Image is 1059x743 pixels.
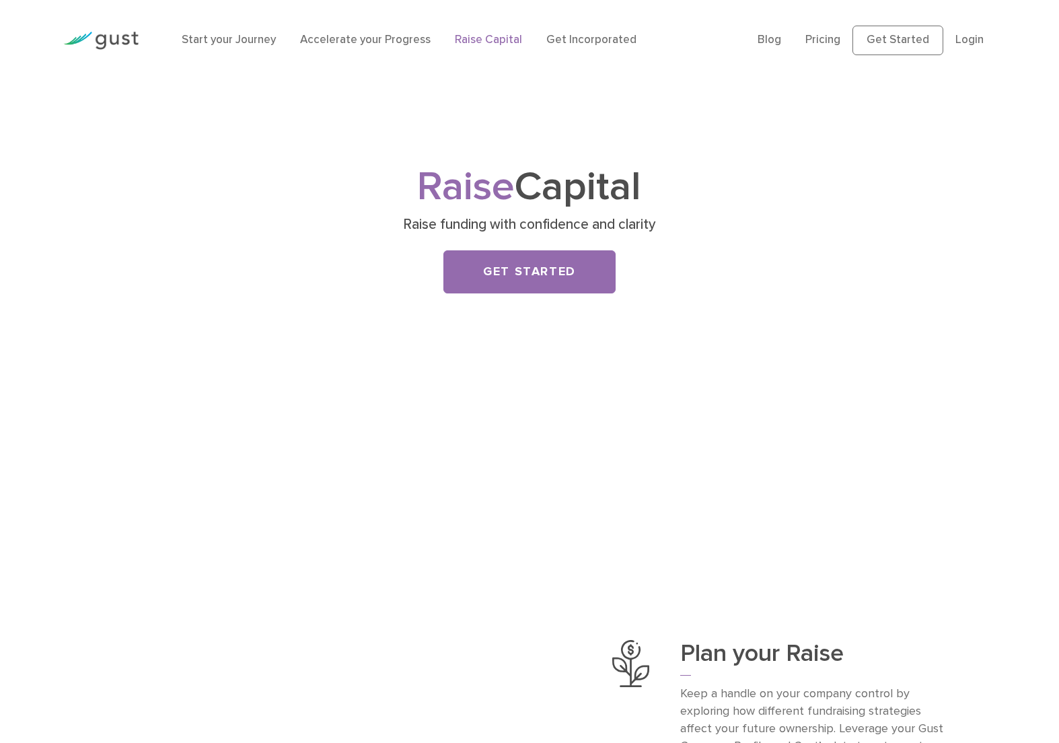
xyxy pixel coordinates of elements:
[455,33,522,46] a: Raise Capital
[182,33,276,46] a: Start your Journey
[63,32,139,50] img: Gust Logo
[268,215,790,234] p: Raise funding with confidence and clarity
[612,640,649,687] img: Plan Your Raise
[417,163,515,211] span: Raise
[264,169,795,206] h1: Capital
[852,26,943,55] a: Get Started
[955,33,984,46] a: Login
[443,250,616,293] a: Get Started
[300,33,431,46] a: Accelerate your Progress
[546,33,636,46] a: Get Incorporated
[680,640,954,676] h3: Plan your Raise
[805,33,840,46] a: Pricing
[758,33,781,46] a: Blog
